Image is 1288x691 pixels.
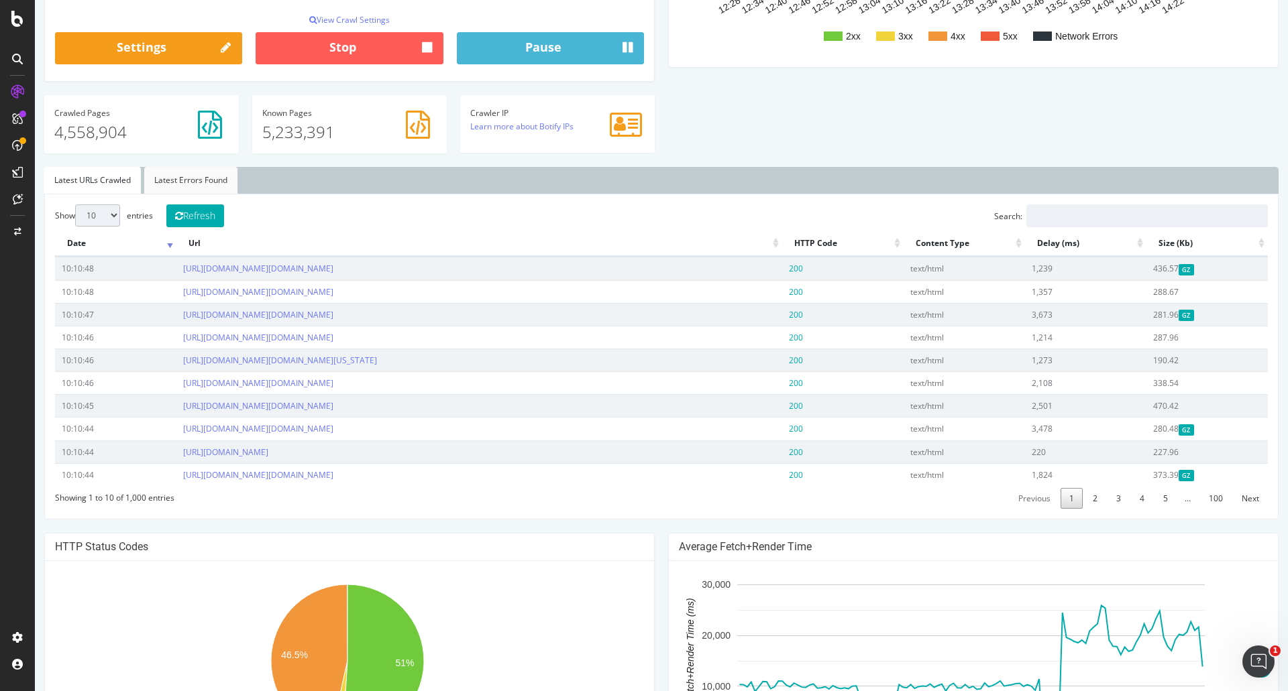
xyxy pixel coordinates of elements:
td: 288.67 [1112,280,1233,303]
button: Refresh [131,204,189,227]
h4: Pages Known [227,109,402,117]
td: 10:10:47 [20,303,142,326]
td: 1,273 [990,349,1112,371]
td: 10:10:46 [20,371,142,394]
td: text/html [869,303,990,326]
span: … [1142,493,1164,504]
td: 10:10:48 [20,257,142,279]
th: Size (Kb): activate to sort column ascending [1112,231,1233,257]
td: text/html [869,349,990,371]
td: 338.54 [1112,371,1233,394]
button: Stop [221,32,408,64]
td: 10:10:48 [20,280,142,303]
span: 1 [1270,645,1281,656]
p: View Crawl Settings [20,14,609,25]
th: Date: activate to sort column ascending [20,231,142,257]
text: Network Errors [1020,31,1083,42]
a: [URL][DOMAIN_NAME][DOMAIN_NAME] [148,377,299,389]
td: 10:10:46 [20,349,142,371]
button: Pause [422,32,609,64]
span: 200 [754,355,768,366]
td: 280.48 [1112,417,1233,440]
div: Showing 1 to 10 of 1,000 entries [20,486,140,503]
p: 5,233,391 [227,121,402,143]
td: 1,824 [990,463,1112,486]
a: [URL][DOMAIN_NAME][DOMAIN_NAME] [148,309,299,320]
a: Next [1198,488,1233,509]
a: [URL][DOMAIN_NAME][DOMAIN_NAME] [148,263,299,274]
a: [URL][DOMAIN_NAME][DOMAIN_NAME][US_STATE] [148,355,342,366]
td: 1,214 [990,326,1112,349]
text: 3xx [863,31,878,42]
th: Delay (ms): activate to sort column ascending [990,231,1112,257]
span: Gzipped Content [1144,470,1159,481]
label: Show entries [20,204,118,227]
a: 5 [1120,488,1142,509]
a: [URL][DOMAIN_NAME][DOMAIN_NAME] [148,286,299,298]
td: text/html [869,257,990,279]
td: 10:10:44 [20,440,142,463]
input: Search: [991,204,1233,227]
a: Latest URLs Crawled [9,167,106,194]
span: 200 [754,332,768,343]
span: 200 [754,377,768,389]
td: text/html [869,280,990,303]
td: 373.39 [1112,463,1233,486]
a: Learn more about Botify IPs [435,121,539,132]
text: 30,000 [667,579,696,590]
a: Settings [20,32,207,64]
span: 200 [754,263,768,274]
td: 10:10:44 [20,463,142,486]
span: 200 [754,446,768,458]
span: Gzipped Content [1144,424,1159,436]
a: [URL][DOMAIN_NAME][DOMAIN_NAME] [148,469,299,481]
th: Content Type: activate to sort column ascending [869,231,990,257]
td: text/html [869,326,990,349]
h4: Pages Crawled [19,109,194,117]
text: 46.5% [246,649,273,660]
td: text/html [869,371,990,394]
label: Search: [959,204,1233,227]
a: 4 [1096,488,1118,509]
td: 1,357 [990,280,1112,303]
td: 287.96 [1112,326,1233,349]
td: 1,239 [990,257,1112,279]
a: 100 [1165,488,1197,509]
text: 4xx [916,31,930,42]
td: 10:10:44 [20,417,142,440]
td: 3,478 [990,417,1112,440]
td: text/html [869,417,990,440]
td: 436.57 [1112,257,1233,279]
a: Previous [975,488,1024,509]
td: 190.42 [1112,349,1233,371]
span: Gzipped Content [1144,264,1159,275]
a: [URL][DOMAIN_NAME][DOMAIN_NAME] [148,423,299,434]
text: 5xx [968,31,983,42]
span: Gzipped Content [1144,310,1159,321]
td: text/html [869,463,990,486]
a: [URL][DOMAIN_NAME][DOMAIN_NAME] [148,400,299,412]
td: 470.42 [1112,394,1233,417]
a: 2 [1049,488,1071,509]
a: 1 [1026,488,1048,509]
select: Showentries [40,204,85,227]
span: 200 [754,469,768,481]
h4: HTTP Status Codes [20,540,609,554]
p: 4,558,904 [19,121,194,143]
a: 3 [1073,488,1095,509]
a: [URL][DOMAIN_NAME] [148,446,233,458]
td: 3,673 [990,303,1112,326]
text: 2xx [811,31,826,42]
td: 281.96 [1112,303,1233,326]
th: Url: activate to sort column ascending [142,231,747,257]
td: 227.96 [1112,440,1233,463]
h4: Average Fetch+Render Time [644,540,1233,554]
span: 200 [754,309,768,320]
text: 51% [361,657,380,668]
iframe: Intercom live chat [1242,645,1275,678]
td: text/html [869,440,990,463]
td: 10:10:45 [20,394,142,417]
a: Latest Errors Found [109,167,203,194]
h4: Crawler IP [435,109,610,117]
span: 200 [754,423,768,434]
